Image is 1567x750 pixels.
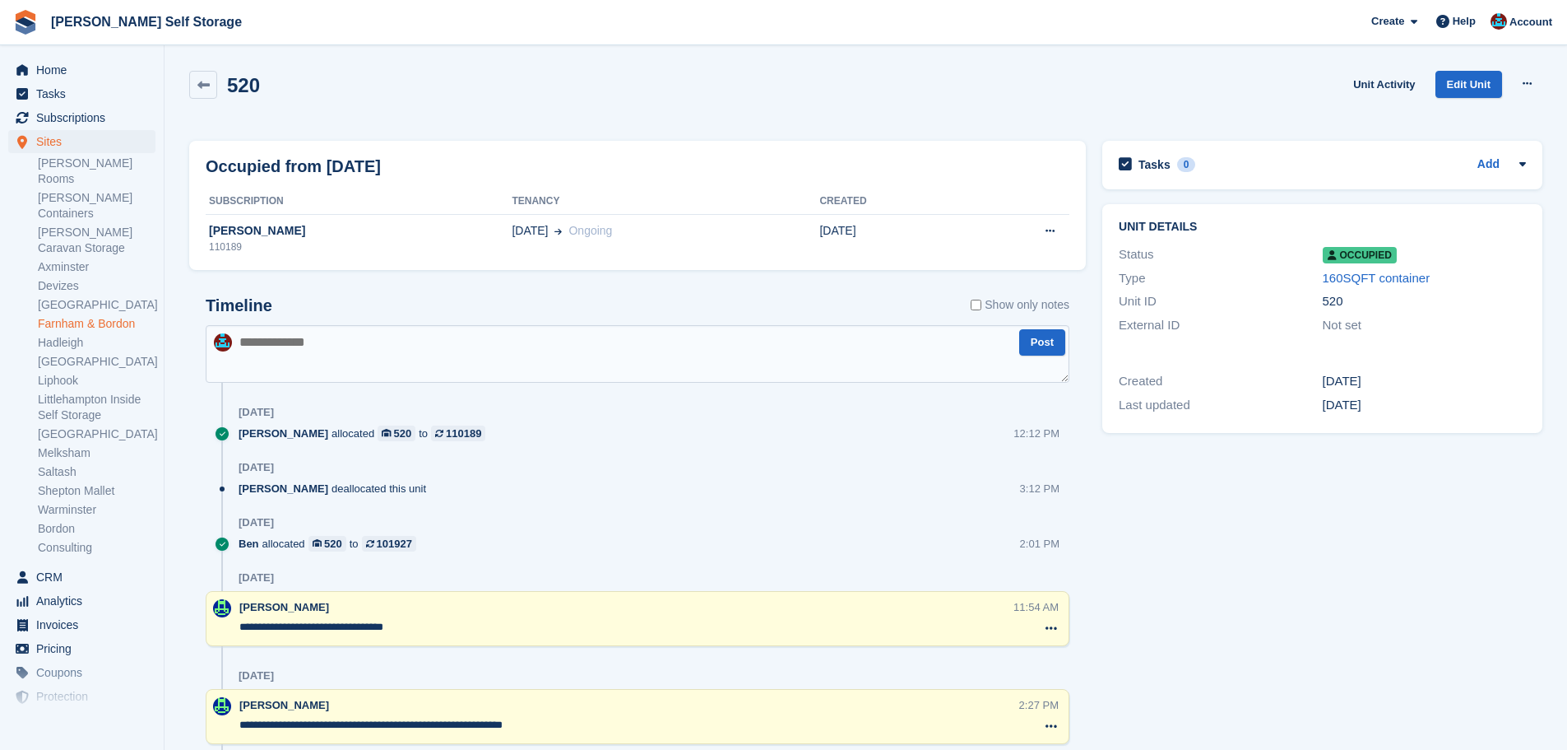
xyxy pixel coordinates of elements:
span: CRM [36,566,135,589]
th: Subscription [206,189,512,215]
div: 101927 [377,536,412,552]
div: 110189 [206,240,512,254]
img: Dev Yildirim [1491,13,1507,30]
a: Consulting [38,540,155,556]
input: Show only notes [971,296,981,314]
div: Status [1119,245,1322,264]
div: [DATE] [239,516,274,529]
div: 3:12 PM [1020,481,1059,496]
span: Protection [36,685,135,708]
a: Melksham [38,445,155,461]
a: Bordon [38,521,155,537]
a: [GEOGRAPHIC_DATA] [38,297,155,313]
span: Coupons [36,661,135,684]
span: Occupied [1323,247,1397,263]
a: Farnham & Bordon [38,316,155,332]
a: Warminster [38,502,155,518]
a: [GEOGRAPHIC_DATA] [38,354,155,370]
span: Ben [239,536,259,552]
span: [PERSON_NAME] [239,601,329,613]
a: Unit Activity [1347,71,1421,98]
span: Ongoing [568,224,612,237]
div: [DATE] [1323,396,1526,415]
h2: Unit details [1119,221,1526,234]
a: 520 [378,426,415,441]
a: [PERSON_NAME] Caravan Storage [38,225,155,256]
div: Type [1119,269,1322,288]
div: 12:12 PM [1013,426,1059,441]
div: 110189 [446,426,481,441]
a: 110189 [431,426,485,441]
span: Subscriptions [36,106,135,129]
a: menu [8,106,155,129]
div: deallocated this unit [239,481,434,496]
div: Last updated [1119,396,1322,415]
div: Not set [1323,316,1526,335]
span: Analytics [36,589,135,613]
div: Unit ID [1119,292,1322,311]
div: 0 [1177,157,1196,172]
span: Account [1509,14,1552,30]
a: menu [8,709,155,732]
div: 2:27 PM [1019,697,1059,713]
a: Hadleigh [38,335,155,351]
th: Tenancy [512,189,819,215]
span: [DATE] [512,222,548,240]
a: menu [8,82,155,105]
a: [GEOGRAPHIC_DATA] [38,426,155,442]
div: [DATE] [239,669,274,682]
a: menu [8,661,155,684]
a: Saltash [38,464,155,480]
span: Tasks [36,82,135,105]
img: Dev Yildirim [214,333,232,352]
a: menu [8,637,155,660]
h2: Timeline [206,296,272,315]
div: 11:54 AM [1013,599,1059,615]
a: menu [8,589,155,613]
div: allocated to [239,426,494,441]
img: Jenna Kennedy [213,697,231,715]
span: Home [36,58,135,82]
a: Littlehampton Inside Self Storage [38,392,155,423]
a: 101927 [362,536,416,552]
a: menu [8,58,155,82]
img: Jenna Kennedy [213,599,231,617]
h2: Occupied from [DATE] [206,154,381,179]
span: [PERSON_NAME] [239,481,328,496]
a: [PERSON_NAME] Rooms [38,156,155,187]
a: menu [8,613,155,636]
div: [DATE] [239,406,274,419]
div: External ID [1119,316,1322,335]
a: 520 [308,536,346,552]
a: Axminster [38,259,155,275]
span: Create [1371,13,1404,30]
th: Created [819,189,963,215]
span: Pricing [36,637,135,660]
h2: 520 [227,74,260,96]
div: allocated to [239,536,424,552]
div: [PERSON_NAME] [206,222,512,240]
a: menu [8,685,155,708]
span: Settings [36,709,135,732]
span: Sites [36,130,135,153]
a: [PERSON_NAME] Containers [38,190,155,221]
span: Invoices [36,613,135,636]
span: Help [1453,13,1476,30]
div: [DATE] [239,461,274,474]
td: [DATE] [819,214,963,263]
div: Created [1119,372,1322,391]
a: menu [8,566,155,589]
a: Devizes [38,278,155,294]
a: menu [8,130,155,153]
a: [PERSON_NAME] Self Storage [44,8,248,35]
button: Post [1019,329,1065,356]
div: 2:01 PM [1020,536,1059,552]
a: Add [1477,156,1500,175]
span: [PERSON_NAME] [239,426,328,441]
a: 160SQFT container [1323,271,1430,285]
div: 520 [324,536,342,552]
h2: Tasks [1138,157,1171,172]
img: stora-icon-8386f47178a22dfd0bd8f6a31ec36ba5ce8667c1dd55bd0f319d3a0aa187defe.svg [13,10,38,35]
div: 520 [394,426,412,441]
div: 520 [1323,292,1526,311]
